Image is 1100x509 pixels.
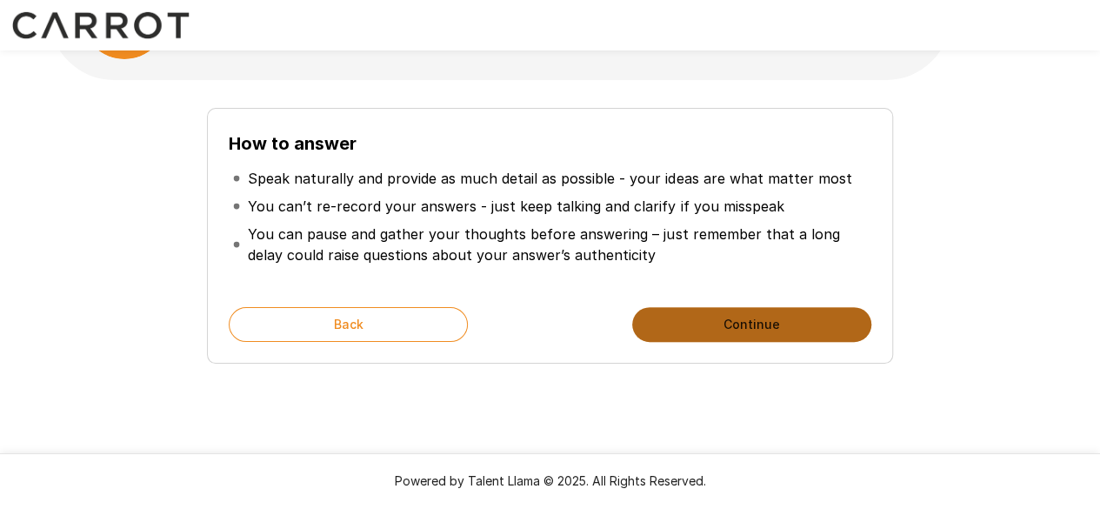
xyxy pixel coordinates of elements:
[248,168,851,189] p: Speak naturally and provide as much detail as possible - your ideas are what matter most
[229,133,357,154] b: How to answer
[248,224,867,265] p: You can pause and gather your thoughts before answering – just remember that a long delay could r...
[248,196,783,217] p: You can’t re-record your answers - just keep talking and clarify if you misspeak
[632,307,871,342] button: Continue
[229,307,468,342] button: Back
[21,472,1079,490] p: Powered by Talent Llama © 2025. All Rights Reserved.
